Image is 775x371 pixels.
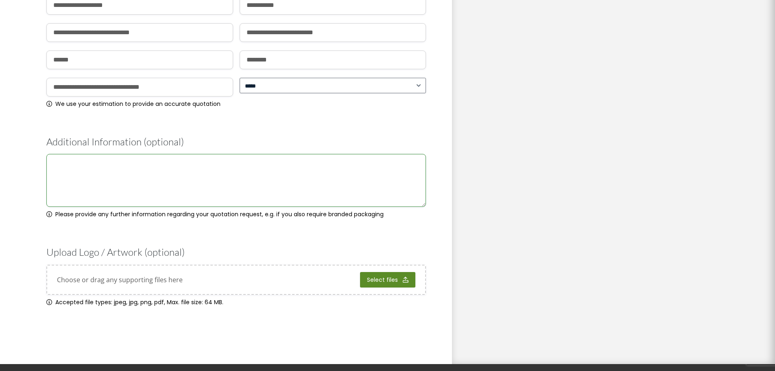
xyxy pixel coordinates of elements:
span: Drop files here or [57,277,183,283]
h3: Upload Logo / Artwork (optional) [46,246,426,258]
h3: Additional Information (optional) [46,136,426,148]
div: We use your estimation to provide an accurate quotation [46,100,233,108]
button: select files, upload logo or artwork [360,272,415,288]
span: Accepted file types: jpeg, jpg, png, pdf, Max. file size: 64 MB. [46,298,426,306]
div: Please provide any further information regarding your quotation request, e.g. if you also require... [46,210,426,218]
